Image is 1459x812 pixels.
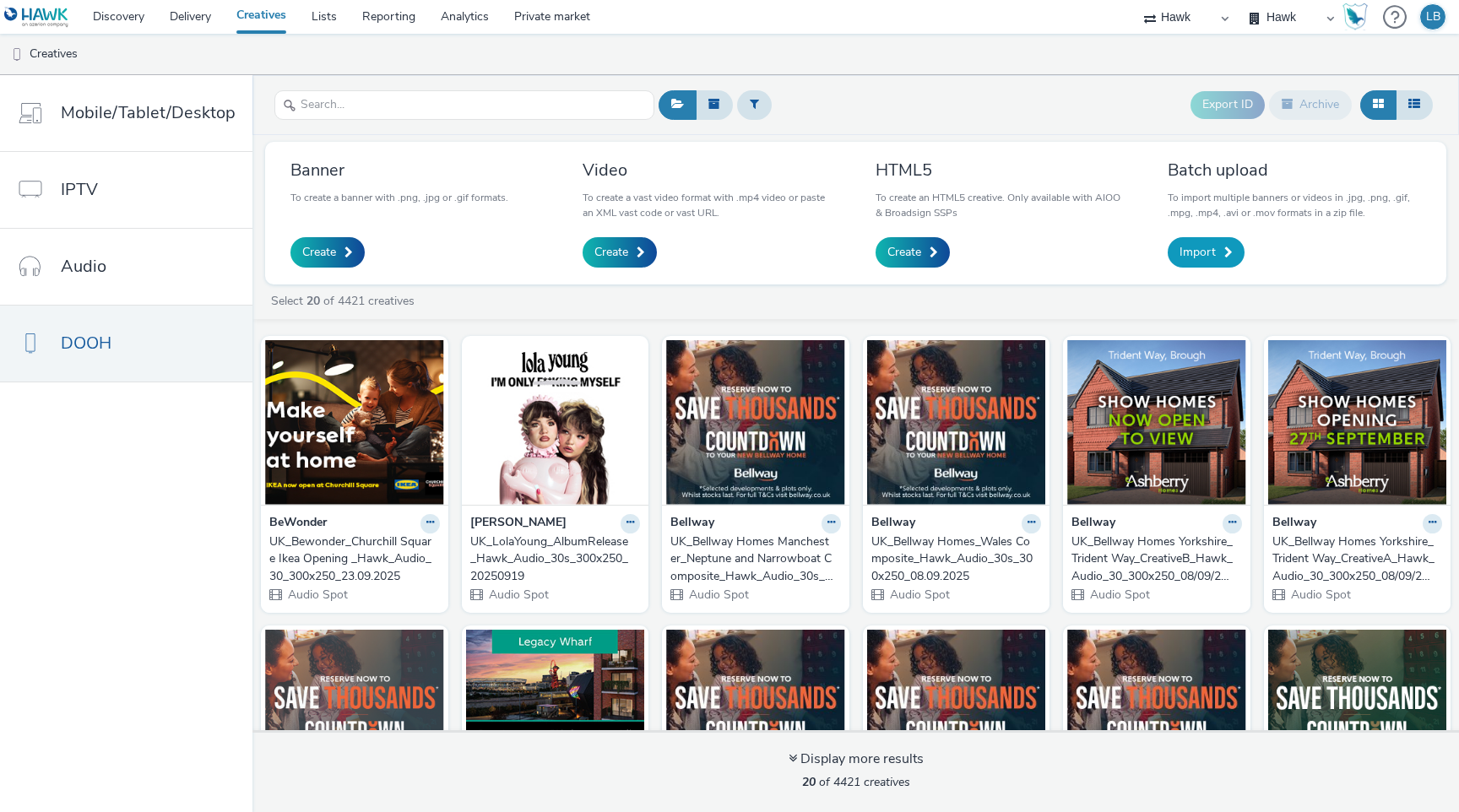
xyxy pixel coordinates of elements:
span: Audio Spot [1289,587,1351,603]
img: UK_Bellway Homes Manchester_Neptune and Narrowboat Composite_Hawk_Audio_30s_300x250_15.09.2025 vi... [666,340,845,505]
span: IPTV [61,177,98,202]
div: UK_LolaYoung_AlbumRelease_Hawk_Audio_30s_300x250_20250919 [470,533,634,585]
span: Import [1180,244,1216,261]
p: To create a banner with .png, .jpg or .gif formats. [290,190,508,205]
img: UK_Bellway Homes Yorkshire_Trident Way_CreativeA_Hawk_Audio_30_300x250_08/09/2025 visual [1268,340,1447,505]
h3: HTML5 [876,159,1129,181]
a: UK_Bewonder_Churchill Square Ikea Opening _Hawk_Audio_30_300x250_23.09.2025 [269,533,440,585]
strong: Bellway [871,514,915,533]
img: UK_Bellway Homes_North West Composite_Hawk_Audio_30s_300x250_05.09.2025 visual [867,630,1046,794]
div: UK_Bewonder_Churchill Square Ikea Opening _Hawk_Audio_30_300x250_23.09.2025 [269,533,433,585]
a: Import [1168,237,1245,268]
h3: Banner [290,159,508,181]
p: To create an HTML5 creative. Only available with AIOO & Broadsign SSPs [876,190,1129,220]
img: UK_Bellway Homes_Legacy Wharf_Hawk_Audio_30_300x250_08/09/2025 visual [466,630,645,794]
div: UK_Bellway Homes_Wales Composite_Hawk_Audio_30s_300x250_08.09.2025 [871,533,1035,585]
strong: Bellway [1272,514,1316,533]
img: UK_Bellway Homes Yorkshire_Trident Way_CreativeB_Hawk_Audio_30_300x250_08/09/2025 visual [1067,340,1246,505]
span: Mobile/Tablet/Desktop [61,100,236,125]
img: UK_Bellway Homes_Wales Composite_Hawk_Audio_30s_300x250_08.09.2025 visual [867,340,1046,505]
button: Export ID [1191,91,1265,118]
button: Grid [1360,90,1397,119]
a: Hawk Academy [1342,3,1375,30]
img: UK_Bellway Homes Yorkshire_Clifford Gardens_Hawk_Audio_30_300x250_08.09.2025 visual [265,630,444,794]
span: Create [302,244,336,261]
a: Select of 4421 creatives [269,293,421,309]
img: dooh [8,46,25,63]
img: UK_LolaYoung_AlbumRelease_Hawk_Audio_30s_300x250_20250919 visual [466,340,645,505]
img: Hawk Academy [1342,3,1368,30]
h3: Batch upload [1168,159,1421,181]
img: UK_Bellway Homes_Hedsworth Green_Hawk_Audio_30_300x250_05.09.2025 visual [1268,630,1447,794]
p: To create a vast video format with .mp4 video or paste an XML vast code or vast URL. [583,190,836,220]
button: Table [1396,90,1433,119]
span: Audio Spot [687,587,749,603]
p: To import multiple banners or videos in .jpg, .png, .gif, .mpg, .mp4, .avi or .mov formats in a z... [1168,190,1421,220]
div: Display more results [789,750,924,769]
a: Create [876,237,950,268]
span: Audio [61,254,106,279]
strong: 20 [802,774,816,790]
strong: Bellway [670,514,714,533]
a: UK_Bellway Homes Yorkshire_Trident Way_CreativeB_Hawk_Audio_30_300x250_08/09/2025 [1071,533,1242,585]
input: Search... [274,90,654,120]
div: UK_Bellway Homes Manchester_Neptune and Narrowboat Composite_Hawk_Audio_30s_300x250_15.09.2025 [670,533,834,585]
span: Create [887,244,921,261]
img: UK_Bellway Homes North East_Meadowcraft_Hawk_Audio_30_300x250_05/09/2025 visual [666,630,845,794]
span: Audio Spot [888,587,950,603]
a: UK_Bellway Homes Yorkshire_Trident Way_CreativeA_Hawk_Audio_30_300x250_08/09/2025 [1272,533,1443,585]
strong: 20 [306,293,320,309]
span: Create [594,244,628,261]
strong: [PERSON_NAME] [470,514,567,533]
div: UK_Bellway Homes Yorkshire_Trident Way_CreativeA_Hawk_Audio_30_300x250_08/09/2025 [1272,533,1436,585]
a: Create [290,237,365,268]
span: of 4421 creatives [802,774,910,790]
h3: Video [583,159,836,181]
img: Bellway Homes Yorkshire - Bishops Gate - Audio | 05.09.2025 visual [1067,630,1246,794]
a: Create [583,237,657,268]
span: DOOH [61,331,111,355]
span: Audio Spot [487,587,549,603]
a: UK_Bellway Homes Manchester_Neptune and Narrowboat Composite_Hawk_Audio_30s_300x250_15.09.2025 [670,533,841,585]
img: undefined Logo [4,7,69,28]
div: LB [1426,4,1440,30]
span: Audio Spot [1088,587,1150,603]
span: Audio Spot [286,587,348,603]
div: UK_Bellway Homes Yorkshire_Trident Way_CreativeB_Hawk_Audio_30_300x250_08/09/2025 [1071,533,1235,585]
button: Archive [1269,90,1352,119]
strong: BeWonder [269,514,327,533]
img: UK_Bewonder_Churchill Square Ikea Opening _Hawk_Audio_30_300x250_23.09.2025 visual [265,340,444,505]
a: UK_Bellway Homes_Wales Composite_Hawk_Audio_30s_300x250_08.09.2025 [871,533,1042,585]
strong: Bellway [1071,514,1115,533]
a: UK_LolaYoung_AlbumRelease_Hawk_Audio_30s_300x250_20250919 [470,533,641,585]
